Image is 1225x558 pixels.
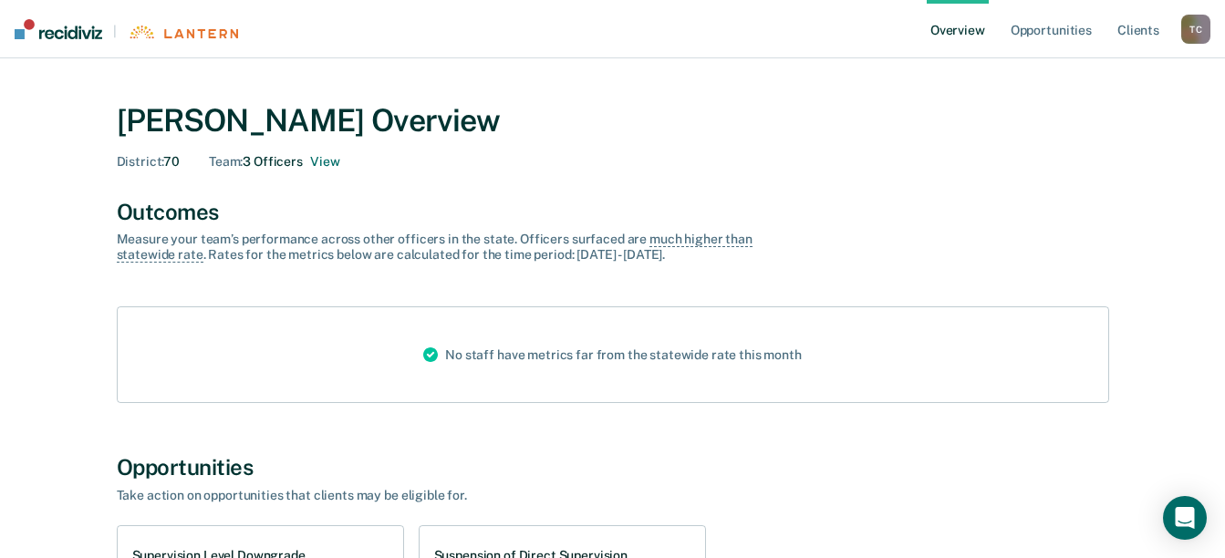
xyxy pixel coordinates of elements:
[310,154,339,170] button: 3 officers on Todd Cash's Team
[1163,496,1207,540] div: Open Intercom Messenger
[409,307,816,402] div: No staff have metrics far from the statewide rate this month
[128,26,238,39] img: Lantern
[15,19,238,39] a: |
[209,154,243,169] span: Team :
[209,154,339,170] div: 3 Officers
[117,454,1109,480] div: Opportunities
[117,154,164,169] span: District :
[1181,15,1210,44] button: TC
[102,24,128,39] span: |
[117,199,1109,225] div: Outcomes
[117,232,753,263] span: much higher than statewide rate
[117,232,755,263] div: Measure your team’s performance across other officer s in the state. Officer s surfaced are . Rat...
[117,102,1109,139] div: [PERSON_NAME] Overview
[117,154,181,170] div: 70
[1181,15,1210,44] div: T C
[15,19,102,39] img: Recidiviz
[117,488,755,503] div: Take action on opportunities that clients may be eligible for.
